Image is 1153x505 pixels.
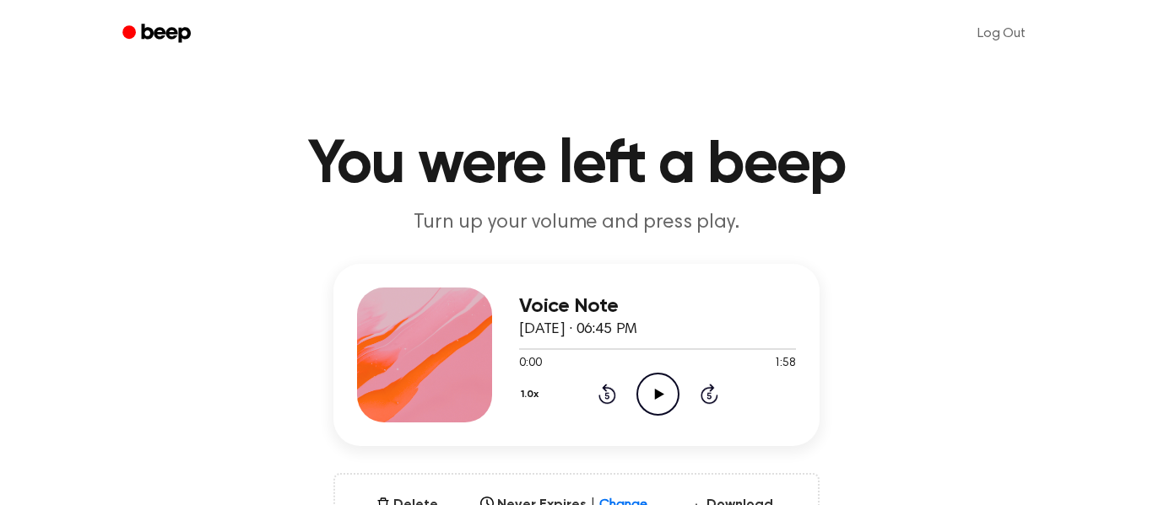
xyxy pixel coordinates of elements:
[111,18,206,51] a: Beep
[144,135,1009,196] h1: You were left a beep
[519,322,637,337] span: [DATE] · 06:45 PM
[961,13,1042,54] a: Log Out
[519,295,796,318] h3: Voice Note
[519,380,545,409] button: 1.0x
[774,355,796,373] span: 1:58
[519,355,541,373] span: 0:00
[252,209,901,237] p: Turn up your volume and press play.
